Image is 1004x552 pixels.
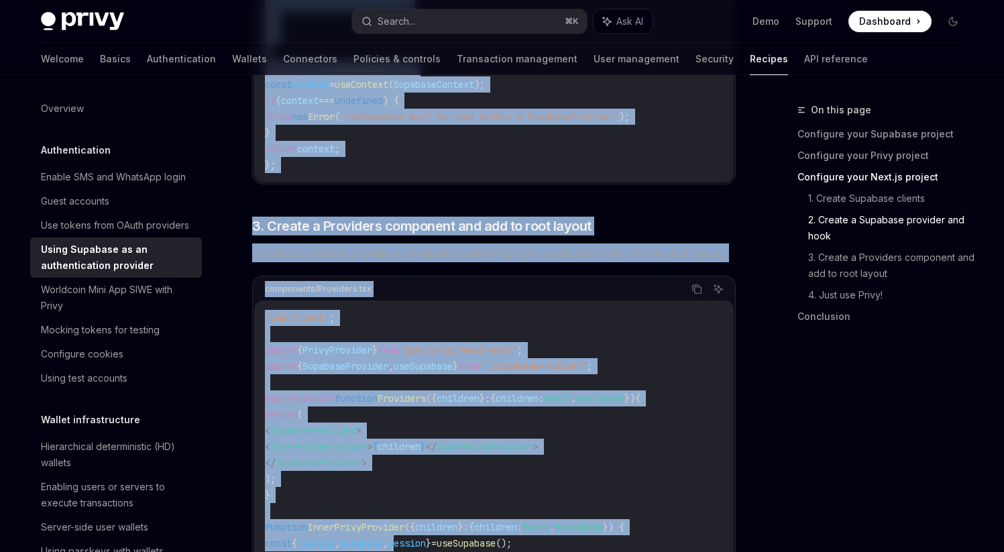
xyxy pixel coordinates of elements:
span: SupabaseContext [394,78,474,91]
span: Create a combined providers component and wrap your application with it in the root layout: [252,243,736,262]
span: : [539,392,544,404]
span: Providers [378,392,426,404]
span: children [415,521,458,533]
span: ); [474,78,485,91]
span: }) { [603,521,624,533]
span: ; [517,344,522,356]
span: ( [276,95,281,107]
a: Enable SMS and WhatsApp login [30,165,202,189]
div: Worldcoin Mini App SIWE with Privy [41,282,194,314]
a: Basics [100,43,131,75]
span: > [367,441,372,453]
button: Search...⌘K [352,9,587,34]
span: SupabaseProvider [276,457,361,469]
button: Toggle dark mode [942,11,964,32]
span: }) [624,392,635,404]
span: ; [329,312,335,324]
span: PrivyProvider [302,344,372,356]
span: : [463,521,469,533]
span: ); [619,111,630,123]
span: } [421,441,426,453]
span: , [335,537,340,549]
a: Connectors [283,43,337,75]
span: ( [388,78,394,91]
span: ({ [426,392,437,404]
div: Using test accounts [41,370,127,386]
span: </ [426,441,437,453]
span: useContext [335,78,388,91]
span: ; [587,360,592,372]
span: supabase [340,537,383,549]
span: const [265,537,292,549]
a: 2. Create a Supabase provider and hook [808,209,974,247]
span: On this page [811,102,871,118]
span: if [265,95,276,107]
span: from [458,360,480,372]
span: </ [265,457,276,469]
span: children [437,392,480,404]
span: Error [308,111,335,123]
span: > [361,457,367,469]
button: Ask AI [594,9,653,34]
span: 'use client' [265,312,329,324]
span: } [372,344,378,356]
a: Demo [752,15,779,28]
a: 4. Just use Privy! [808,284,974,306]
a: Overview [30,97,202,121]
div: Enable SMS and WhatsApp login [41,169,186,185]
button: Ask AI [710,280,727,298]
a: Configure cookies [30,342,202,366]
span: context [297,143,335,155]
span: } [458,521,463,533]
a: Recipes [750,43,788,75]
span: 'useSupabase must be used within a SupabaseProvider' [340,111,619,123]
div: components/Providers.tsx [265,280,372,298]
div: Enabling users or servers to execute transactions [41,479,194,511]
span: { [372,441,378,453]
span: { [469,521,474,533]
span: ); [265,473,276,485]
div: Use tokens from OAuth providers [41,217,189,233]
span: === [319,95,335,107]
a: Policies & controls [353,43,441,75]
a: 1. Create Supabase clients [808,188,974,209]
a: Configure your Supabase project [797,123,974,145]
span: const [265,78,292,91]
span: return [265,143,297,155]
span: context [281,95,319,107]
a: Conclusion [797,306,974,327]
span: < [265,441,270,453]
span: SupabaseProvider [270,425,356,437]
span: < [265,425,270,437]
h5: Authentication [41,142,111,158]
span: (); [496,537,512,549]
span: React [544,392,571,404]
a: Configure your Privy project [797,145,974,166]
span: ( [297,408,302,421]
span: context [292,78,329,91]
span: 3. Create a Providers component and add to root layout [252,217,592,235]
span: > [356,425,361,437]
span: { [635,392,640,404]
a: Security [695,43,734,75]
span: > [533,441,539,453]
span: Ask AI [616,15,643,28]
a: Wallets [232,43,267,75]
span: { [490,392,496,404]
span: ⌘ K [565,16,579,27]
span: ReactNode [576,392,624,404]
span: useSupabase [394,360,453,372]
span: children [474,521,517,533]
div: Guest accounts [41,193,109,209]
img: dark logo [41,12,124,31]
span: import [265,360,297,372]
a: Enabling users or servers to execute transactions [30,475,202,515]
span: children [496,392,539,404]
span: export [265,392,297,404]
span: { [297,344,302,356]
a: Transaction management [457,43,577,75]
span: : [485,392,490,404]
a: Mocking tokens for testing [30,318,202,342]
span: InnerPrivyProvider [270,441,367,453]
span: undefined [335,95,383,107]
